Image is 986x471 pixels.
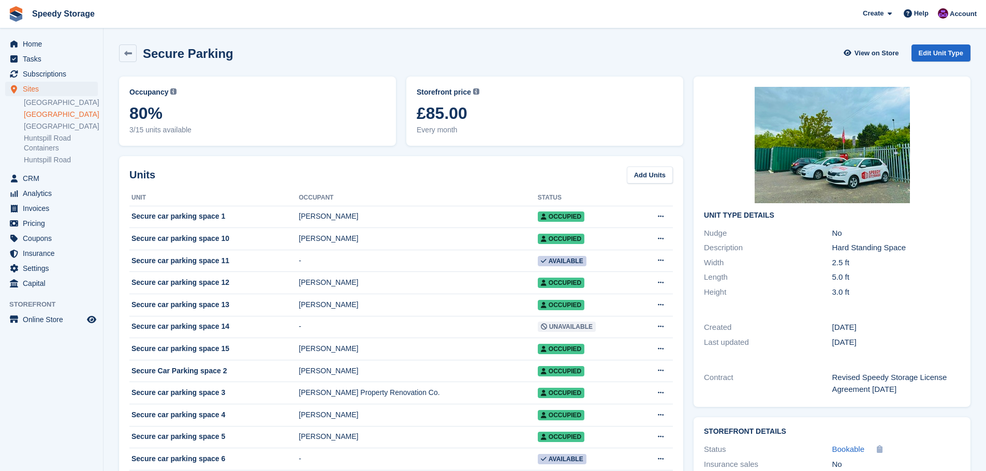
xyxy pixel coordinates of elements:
span: Storefront [9,299,103,310]
span: Occupied [538,300,584,310]
span: Occupied [538,278,584,288]
div: Status [704,444,832,455]
div: [PERSON_NAME] [299,431,538,442]
div: Description [704,242,832,254]
div: Secure car parking space 3 [129,387,299,398]
div: [DATE] [832,337,960,348]
td: - [299,316,538,338]
span: 3/15 units available [129,125,386,135]
div: Secure car parking space 6 [129,453,299,464]
div: Width [704,257,832,269]
span: £85.00 [417,104,673,123]
a: Bookable [832,444,865,455]
span: Occupied [538,410,584,420]
div: Secure car parking space 14 [129,321,299,332]
span: Create [863,8,884,19]
h2: Unit Type details [704,211,960,220]
span: Occupied [538,432,584,442]
div: [PERSON_NAME] [299,299,538,310]
div: 3.0 ft [832,286,960,298]
span: Occupied [538,388,584,398]
span: Account [950,9,977,19]
div: Created [704,322,832,333]
div: Secure car parking space 10 [129,233,299,244]
div: Revised Speedy Storage License Agreement [DATE] [832,372,960,395]
span: Sites [23,82,85,96]
a: menu [5,82,98,96]
div: [PERSON_NAME] [299,211,538,222]
span: Occupied [538,344,584,354]
a: Add Units [627,166,673,184]
div: Hard Standing Space [832,242,960,254]
div: Secure car parking space 4 [129,409,299,420]
a: menu [5,67,98,81]
span: Tasks [23,52,85,66]
div: Length [704,271,832,283]
div: Secure car parking space 15 [129,343,299,354]
h2: Secure Parking [143,47,233,60]
span: Pricing [23,216,85,231]
a: menu [5,52,98,66]
span: Insurance [23,246,85,261]
span: Coupons [23,231,85,246]
div: [DATE] [832,322,960,333]
div: [PERSON_NAME] [299,233,538,244]
a: [GEOGRAPHIC_DATA] [24,121,98,131]
span: Capital [23,276,85,291]
a: Huntspill Road [24,155,98,165]
span: Occupied [538,366,584,376]
div: Contract [704,372,832,395]
span: Subscriptions [23,67,85,81]
a: menu [5,276,98,291]
img: Dan Jackson [938,8,948,19]
span: Occupancy [129,87,168,98]
a: Edit Unit Type [911,44,970,62]
a: [GEOGRAPHIC_DATA] [24,98,98,108]
div: Secure car parking space 13 [129,299,299,310]
span: Bookable [832,445,865,453]
div: [PERSON_NAME] [299,409,538,420]
td: - [299,250,538,272]
span: Storefront price [417,87,471,98]
a: menu [5,171,98,186]
img: stora-icon-8386f47178a22dfd0bd8f6a31ec36ba5ce8667c1dd55bd0f319d3a0aa187defe.svg [8,6,24,22]
a: Preview store [85,313,98,326]
span: Occupied [538,211,584,222]
span: Home [23,37,85,51]
span: CRM [23,171,85,186]
span: Online Store [23,312,85,327]
img: icon-info-grey-7440780725fd019a000dd9b08b2336e03edf1995a4989e88bcd33f0948082b44.svg [170,88,176,95]
span: View on Store [855,48,899,58]
span: Occupied [538,234,584,244]
h2: Units [129,167,155,183]
div: [PERSON_NAME] Property Renovation Co. [299,387,538,398]
div: [PERSON_NAME] [299,366,538,376]
a: menu [5,186,98,201]
div: [PERSON_NAME] [299,343,538,354]
div: Secure car parking space 5 [129,431,299,442]
a: menu [5,231,98,246]
span: Settings [23,261,85,276]
a: menu [5,216,98,231]
a: menu [5,312,98,327]
div: [PERSON_NAME] [299,277,538,288]
span: Help [914,8,929,19]
a: Speedy Storage [28,5,99,22]
th: Status [538,190,636,206]
div: 5.0 ft [832,271,960,283]
span: Available [538,454,586,464]
img: icon-info-grey-7440780725fd019a000dd9b08b2336e03edf1995a4989e88bcd33f0948082b44.svg [473,88,479,95]
div: Secure car parking space 11 [129,255,299,266]
span: Available [538,256,586,266]
td: - [299,448,538,470]
th: Occupant [299,190,538,206]
div: Secure Car Parking space 2 [129,366,299,376]
span: 80% [129,104,386,123]
div: Last updated [704,337,832,348]
div: Secure car parking space 1 [129,211,299,222]
span: Invoices [23,201,85,216]
div: Secure car parking space 12 [129,277,299,288]
div: No [832,459,960,470]
div: No [832,227,960,239]
th: Unit [129,190,299,206]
